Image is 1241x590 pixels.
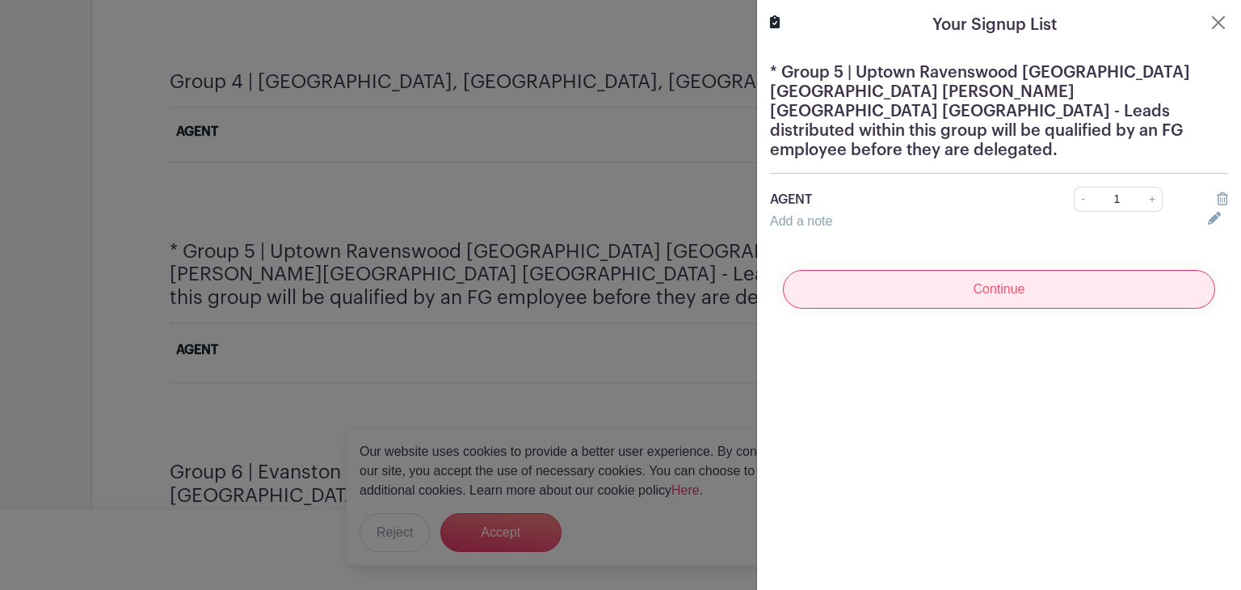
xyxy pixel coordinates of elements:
[783,270,1215,309] input: Continue
[1074,187,1092,212] a: -
[1209,13,1228,32] button: Close
[770,190,1029,209] p: AGENT
[1142,187,1163,212] a: +
[770,214,832,228] a: Add a note
[770,63,1228,160] h5: * Group 5 | Uptown Ravenswood [GEOGRAPHIC_DATA] [GEOGRAPHIC_DATA] [PERSON_NAME][GEOGRAPHIC_DATA] ...
[932,13,1057,37] h5: Your Signup List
